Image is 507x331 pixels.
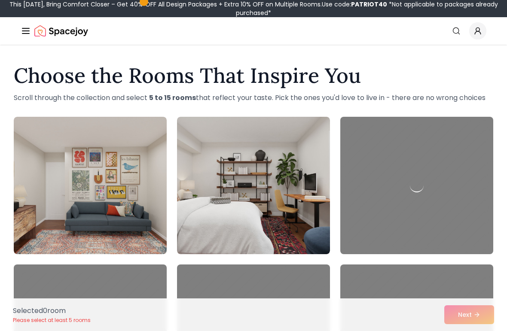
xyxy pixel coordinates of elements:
[34,22,88,39] a: Spacejoy
[13,306,91,316] p: Selected 0 room
[177,117,330,254] img: Room room-2
[14,93,493,103] p: Scroll through the collection and select that reflect your taste. Pick the ones you'd love to liv...
[34,22,88,39] img: Spacejoy Logo
[14,117,167,254] img: Room room-1
[13,317,91,324] p: Please select at least 5 rooms
[14,65,493,86] h1: Choose the Rooms That Inspire You
[21,17,486,45] nav: Global
[149,93,196,103] strong: 5 to 15 rooms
